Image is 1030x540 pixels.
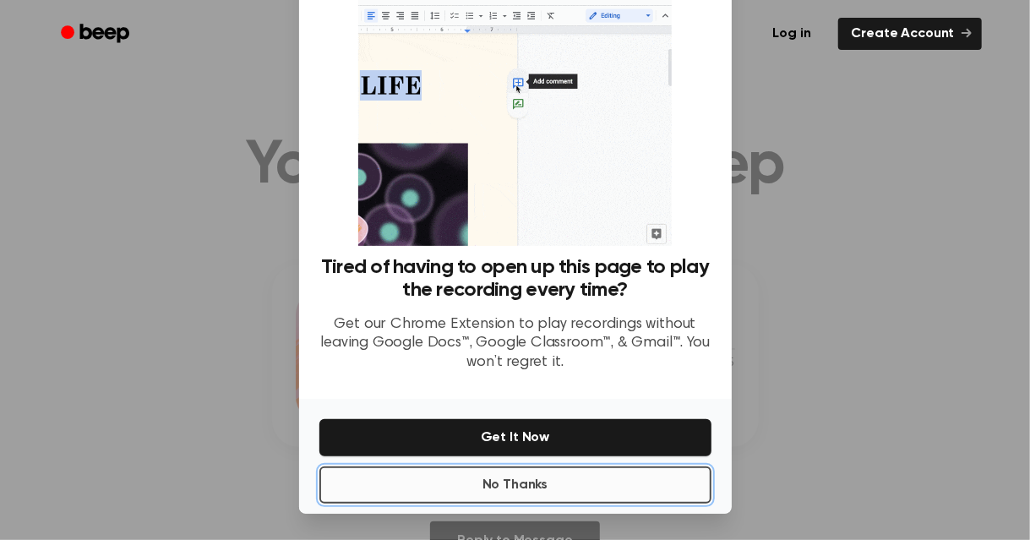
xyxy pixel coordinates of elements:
p: Get our Chrome Extension to play recordings without leaving Google Docs™, Google Classroom™, & Gm... [319,315,711,373]
button: Get It Now [319,419,711,456]
a: Create Account [838,18,982,50]
button: No Thanks [319,466,711,504]
a: Log in [756,14,828,53]
a: Beep [49,18,144,51]
h3: Tired of having to open up this page to play the recording every time? [319,256,711,302]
